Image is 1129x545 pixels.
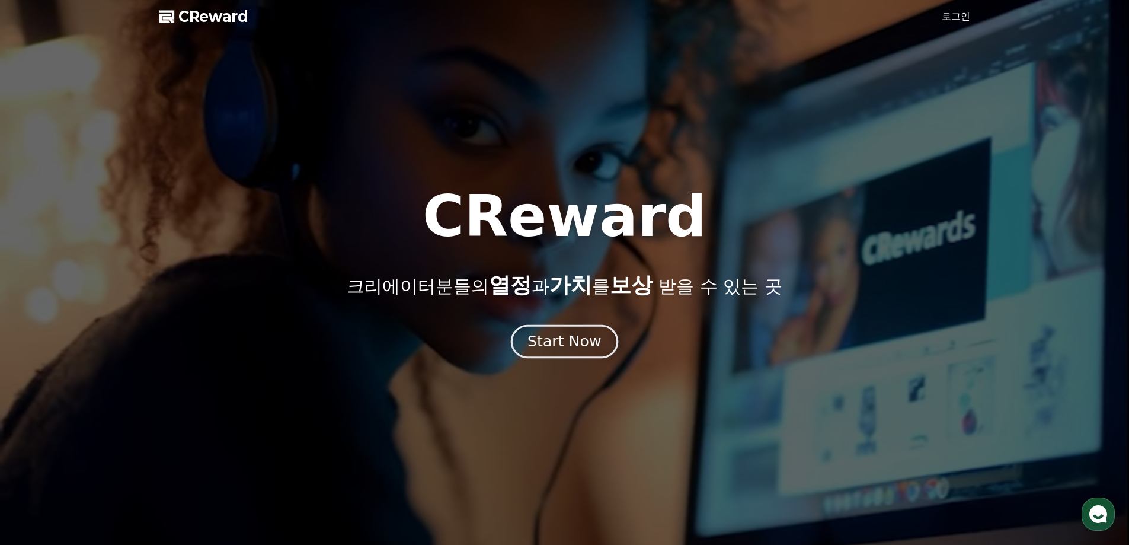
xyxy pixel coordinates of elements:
p: 크리에이터분들의 과 를 받을 수 있는 곳 [347,273,782,297]
span: 가치 [549,273,592,297]
a: Start Now [513,337,616,349]
span: 보상 [610,273,653,297]
span: CReward [178,7,248,26]
a: 로그인 [942,9,970,24]
a: CReward [159,7,248,26]
a: 홈 [4,376,78,406]
span: 열정 [489,273,532,297]
a: 설정 [153,376,228,406]
button: Start Now [511,324,618,358]
span: 홈 [37,394,44,403]
a: 대화 [78,376,153,406]
span: 설정 [183,394,197,403]
div: Start Now [527,332,601,352]
h1: CReward [423,188,706,245]
span: 대화 [108,394,123,404]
